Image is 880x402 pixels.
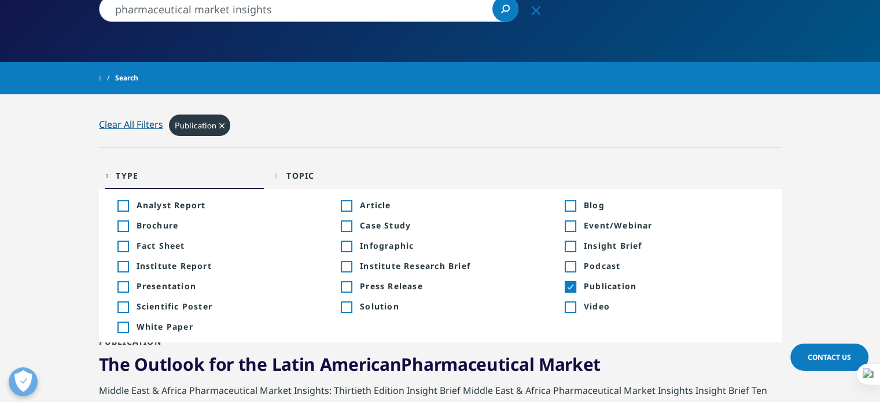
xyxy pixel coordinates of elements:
li: Inclusion filter on Video; +22 results [552,296,776,316]
span: Pharmaceutical [401,352,534,376]
div: Remove inclusion filter on Publication [169,115,230,136]
span: Institute Report [137,260,316,271]
li: Inclusion filter on Brochure; +3 results [105,215,329,235]
div: Clear All Filters [99,117,163,131]
div: Inclusion filter on Event/Webinar; +146 results [565,221,575,231]
li: Inclusion filter on Fact Sheet; +67 results [105,235,329,256]
div: Inclusion filter on Video; +22 results [565,302,575,312]
span: Infographic [360,240,539,251]
span: Video [584,301,763,312]
div: Inclusion filter on Fact Sheet; +67 results [117,241,128,252]
a: Contact Us [790,344,868,371]
li: Inclusion filter on Article; +27 results [328,195,552,215]
li: Inclusion filter on Institute Research Brief; +3 results [328,256,552,276]
div: Inclusion filter on Presentation; +25 results [117,282,128,292]
span: Publication [584,281,763,292]
span: Analyst Report [137,200,316,211]
span: Brochure [137,220,316,231]
span: Publication [175,120,216,130]
div: Inclusion filter on Podcast; +1 result [565,261,575,272]
svg: Search [501,5,510,13]
div: Inclusion filter on Institute Report; +16 results [117,261,128,272]
span: Solution [360,301,539,312]
div: Inclusion filter on Article; +27 results [341,201,351,211]
div: Type facet. [116,170,138,181]
div: Inclusion filter on Press Release; +204 results [341,282,351,292]
span: Search [115,68,138,88]
div: Inclusion filter on Brochure; +3 results [117,221,128,231]
span: Insight Brief [584,240,763,251]
div: Inclusion filter on Insight Brief; +7 results [565,241,575,252]
button: Open Preferences [9,367,38,396]
span: Blog [584,200,763,211]
li: Inclusion filter on Blog; +368 results [552,195,776,215]
span: Press Release [360,281,539,292]
div: Inclusion filter on Analyst Report; +3 results [117,201,128,211]
li: Inclusion filter on Presentation; +25 results [105,276,329,296]
svg: Clear [219,123,224,128]
li: Inclusion filter on Analyst Report; +3 results [105,195,329,215]
span: Institute Research Brief [360,260,539,271]
li: Inclusion filter on Infographic; +14 results [328,235,552,256]
a: The Outlook for the Latin AmericanPharmaceutical Market [99,352,601,376]
span: Case Study [360,220,539,231]
span: Event/Webinar [584,220,763,231]
div: Inclusion filter on Case Study; +25 results [341,221,351,231]
li: Inclusion filter on Scientific Poster; +1 result [105,296,329,316]
div: Inclusion filter on White Paper; +117 results [117,322,128,333]
div: Active filters [99,112,782,147]
span: Scientific Poster [137,301,316,312]
li: Inclusion filter on Podcast; +1 result [552,256,776,276]
span: Market [539,352,601,376]
div: Inclusion filter on Blog; +368 results [565,201,575,211]
li: Inclusion filter on Solution; +59 results [328,296,552,316]
li: Inclusion filter on Institute Report; +16 results [105,256,329,276]
li: Inclusion filter on Insight Brief; +7 results [552,235,776,256]
li: Inclusion filter on Publication; 32 results [552,276,776,296]
span: Contact Us [808,352,851,362]
li: Inclusion filter on Case Study; +25 results [328,215,552,235]
div: Inclusion filter on Solution; +59 results [341,302,351,312]
div: Topic facet. [286,170,314,181]
div: Inclusion filter on Scientific Poster; +1 result [117,302,128,312]
li: Inclusion filter on White Paper; +117 results [105,316,329,337]
span: Article [360,200,539,211]
div: Inclusion filter on Publication; 32 results [565,282,575,292]
span: Presentation [137,281,316,292]
li: Inclusion filter on Press Release; +204 results [328,276,552,296]
div: Inclusion filter on Institute Research Brief; +3 results [341,261,351,272]
div: Inclusion filter on Infographic; +14 results [341,241,351,252]
span: Fact Sheet [137,240,316,251]
li: Inclusion filter on Event/Webinar; +146 results [552,215,776,235]
span: Podcast [584,260,763,271]
svg: Clear [532,6,540,15]
span: White Paper [137,321,316,332]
